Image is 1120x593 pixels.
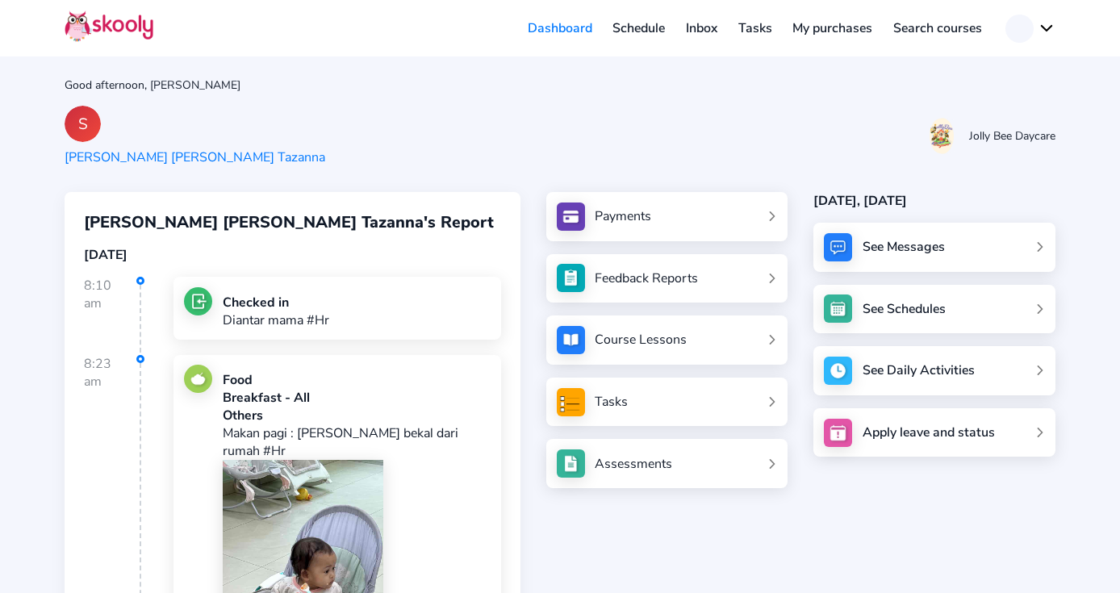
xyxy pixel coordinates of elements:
[824,419,852,447] img: apply_leave.jpg
[557,326,585,354] img: courses.jpg
[824,357,852,385] img: activity.jpg
[84,373,140,390] div: am
[595,269,698,287] div: Feedback Reports
[969,128,1055,144] div: Jolly Bee Daycare
[223,294,329,311] div: Checked in
[782,15,883,41] a: My purchases
[84,294,140,312] div: am
[223,311,329,329] p: Diantar mama #Hr
[675,15,728,41] a: Inbox
[603,15,676,41] a: Schedule
[65,148,325,166] div: [PERSON_NAME] [PERSON_NAME] Tazanna
[557,388,585,416] img: tasksForMpWeb.png
[223,407,491,424] div: Others
[223,389,491,407] div: Breakfast - All
[863,238,945,256] div: See Messages
[557,203,585,231] img: payments.jpg
[84,211,494,233] span: [PERSON_NAME] [PERSON_NAME] Tazanna's Report
[1005,15,1055,43] button: chevron down outline
[863,361,975,379] div: See Daily Activities
[557,449,778,478] a: Assessments
[65,10,153,42] img: Skooly
[824,233,852,261] img: messages.jpg
[184,365,212,393] img: food.jpg
[595,455,672,473] div: Assessments
[184,287,212,315] img: checkin.jpg
[930,118,954,154] img: 20201103140951286199961659839494hYz471L5eL1FsRFsP4.jpg
[557,326,778,354] a: Course Lessons
[557,264,585,292] img: see_atten.jpg
[813,346,1055,395] a: See Daily Activities
[65,106,101,142] div: S
[84,246,501,264] div: [DATE]
[517,15,603,41] a: Dashboard
[883,15,993,41] a: Search courses
[557,203,778,231] a: Payments
[84,277,141,353] div: 8:10
[813,192,1055,210] div: [DATE], [DATE]
[595,331,687,349] div: Course Lessons
[863,300,946,318] div: See Schedules
[557,388,778,416] a: Tasks
[223,424,491,460] p: Makan pagi : [PERSON_NAME] bekal dari rumah #Hr
[557,449,585,478] img: assessments.jpg
[557,264,778,292] a: Feedback Reports
[65,77,1055,93] div: Good afternoon, [PERSON_NAME]
[824,294,852,323] img: schedule.jpg
[813,285,1055,334] a: See Schedules
[595,393,628,411] div: Tasks
[595,207,651,225] div: Payments
[223,371,491,389] div: Food
[728,15,783,41] a: Tasks
[813,408,1055,457] a: Apply leave and status
[863,424,995,441] div: Apply leave and status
